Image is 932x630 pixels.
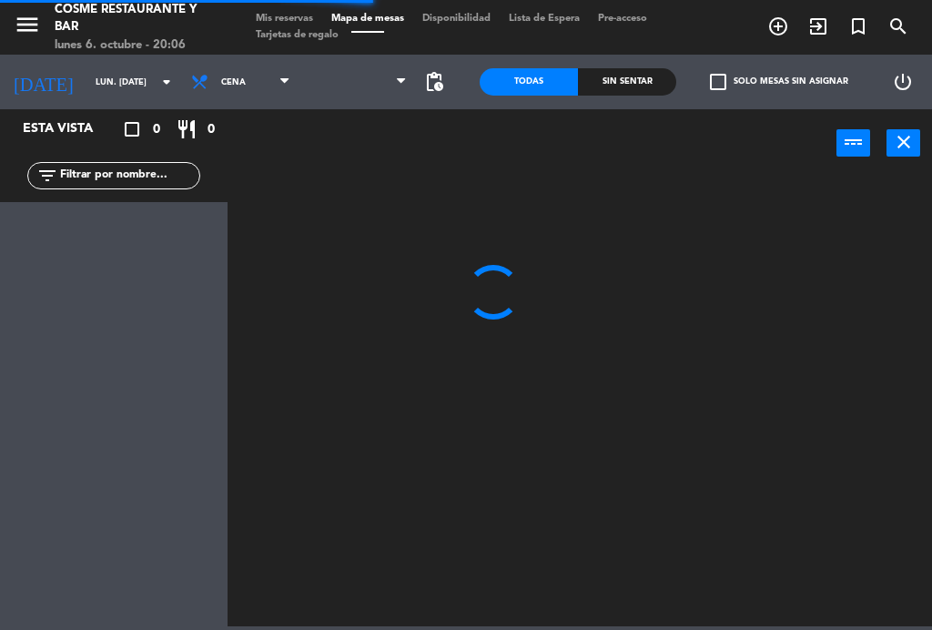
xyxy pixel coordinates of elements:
i: menu [14,11,41,38]
span: Tarjetas de regalo [247,30,348,40]
i: search [887,15,909,37]
div: Cosme Restaurante y Bar [55,1,219,36]
i: turned_in_not [847,15,869,37]
i: close [893,131,915,153]
i: power_input [843,131,865,153]
button: close [886,129,920,157]
span: Cena [221,77,246,87]
span: pending_actions [423,71,445,93]
span: Mapa de mesas [322,14,413,24]
span: 0 [208,119,215,140]
span: 0 [153,119,160,140]
label: Solo mesas sin asignar [710,74,848,90]
i: add_circle_outline [767,15,789,37]
i: crop_square [121,118,143,140]
i: power_settings_new [892,71,914,93]
input: Filtrar por nombre... [58,166,199,186]
button: power_input [836,129,870,157]
i: arrow_drop_down [156,71,177,93]
span: check_box_outline_blank [710,74,726,90]
i: restaurant [176,118,198,140]
div: Esta vista [9,118,131,140]
span: Reserva especial [838,11,878,42]
span: RESERVAR MESA [758,11,798,42]
span: BUSCAR [878,11,918,42]
div: Sin sentar [578,68,676,96]
div: Todas [480,68,578,96]
i: filter_list [36,165,58,187]
button: menu [14,11,41,45]
span: Mis reservas [247,14,322,24]
div: lunes 6. octubre - 20:06 [55,36,219,55]
span: WALK IN [798,11,838,42]
i: exit_to_app [807,15,829,37]
span: Disponibilidad [413,14,500,24]
span: Pre-acceso [589,14,656,24]
span: Lista de Espera [500,14,589,24]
